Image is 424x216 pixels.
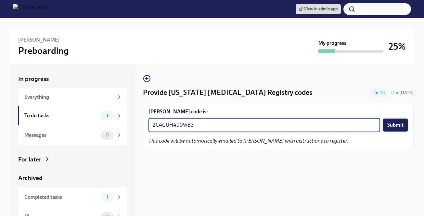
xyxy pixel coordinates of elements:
a: Everything [18,88,127,106]
a: For later [18,155,127,164]
span: 1 [102,195,112,199]
strong: My progress [318,40,346,47]
label: [PERSON_NAME] code is: [148,108,408,115]
span: 0 [102,133,113,137]
div: Messages [24,132,98,139]
div: For later [18,155,41,164]
span: 1 [102,113,112,118]
h4: Provide [US_STATE] [MEDICAL_DATA] Registry codes [143,88,313,97]
h6: [PERSON_NAME] [18,36,60,44]
h3: Preboarding [18,45,69,57]
a: View in admin app [296,4,341,14]
a: In progress [18,75,127,83]
strong: [DATE] [399,90,414,95]
textarea: 2C4GUH499WB3 [152,121,376,129]
span: August 15th, 2025 08:00 [391,90,414,96]
div: To do tasks [24,112,98,119]
a: Messages0 [18,125,127,145]
em: This code will be automatically emailed to [PERSON_NAME] with instructions to register. [148,138,348,144]
a: Completed tasks1 [18,187,127,207]
div: Everything [24,94,114,101]
span: Due [391,90,414,95]
span: Submit [387,122,404,128]
h3: 25% [389,41,406,52]
a: Archived [18,174,127,182]
a: To do tasks1 [18,106,127,125]
button: Submit [383,119,408,132]
span: To Do [370,90,389,95]
img: CharlieHealth [13,4,49,14]
span: View in admin app [299,6,338,12]
div: Completed tasks [24,194,98,201]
